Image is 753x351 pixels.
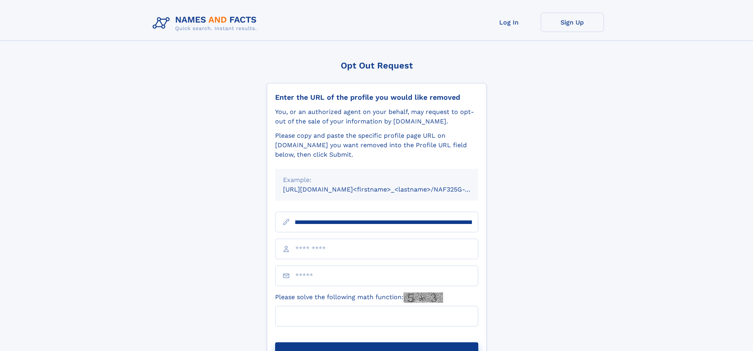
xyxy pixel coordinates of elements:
[477,13,541,32] a: Log In
[275,107,478,126] div: You, or an authorized agent on your behalf, may request to opt-out of the sale of your informatio...
[149,13,263,34] img: Logo Names and Facts
[275,131,478,159] div: Please copy and paste the specific profile page URL on [DOMAIN_NAME] you want removed into the Pr...
[275,292,443,303] label: Please solve the following math function:
[283,186,493,193] small: [URL][DOMAIN_NAME]<firstname>_<lastname>/NAF325G-xxxxxxxx
[275,93,478,102] div: Enter the URL of the profile you would like removed
[283,175,470,185] div: Example:
[267,61,487,70] div: Opt Out Request
[541,13,604,32] a: Sign Up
